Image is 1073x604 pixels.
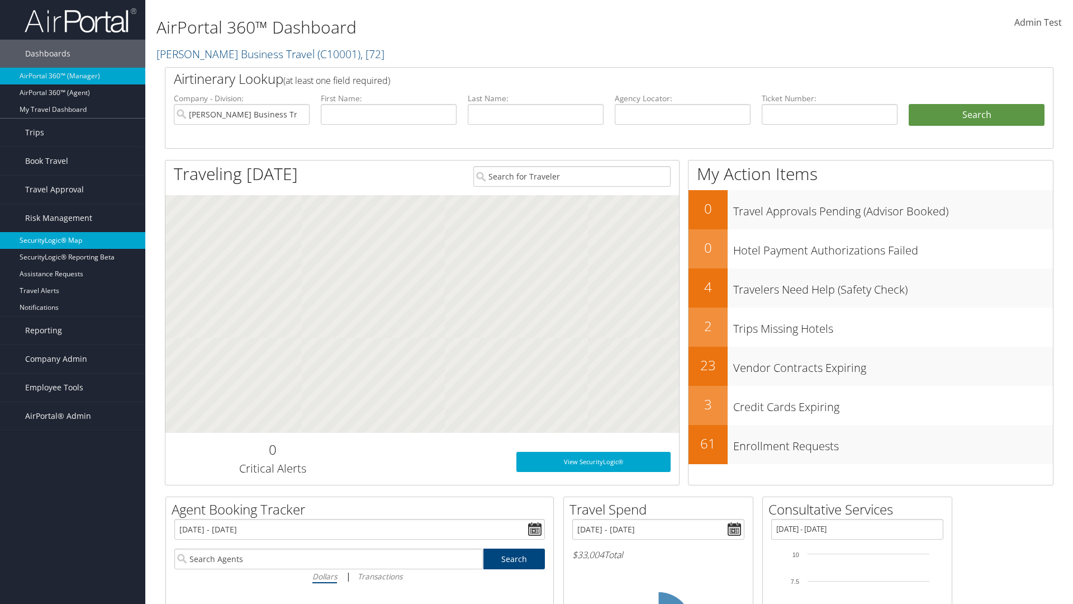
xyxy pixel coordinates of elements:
h6: Total [572,549,744,561]
div: | [174,569,545,583]
i: Transactions [358,571,402,582]
img: airportal-logo.png [25,7,136,34]
h3: Hotel Payment Authorizations Failed [733,237,1053,258]
a: 61Enrollment Requests [689,425,1053,464]
span: $33,004 [572,549,604,561]
button: Search [909,104,1044,126]
label: Ticket Number: [762,93,898,104]
a: 4Travelers Need Help (Safety Check) [689,268,1053,308]
h2: Agent Booking Tracker [172,500,553,519]
label: Agency Locator: [615,93,751,104]
span: Risk Management [25,204,92,232]
h2: 2 [689,317,728,336]
h1: Traveling [DATE] [174,162,298,186]
input: Search for Traveler [473,166,671,187]
span: , [ 72 ] [360,46,384,62]
h2: Travel Spend [569,500,753,519]
a: View SecurityLogic® [516,452,671,472]
span: Admin Test [1014,16,1062,29]
a: 2Trips Missing Hotels [689,308,1053,347]
label: Last Name: [468,93,604,104]
h1: My Action Items [689,162,1053,186]
h3: Credit Cards Expiring [733,394,1053,415]
span: AirPortal® Admin [25,402,91,430]
h3: Travel Approvals Pending (Advisor Booked) [733,198,1053,219]
h3: Enrollment Requests [733,433,1053,454]
a: 3Credit Cards Expiring [689,386,1053,425]
span: (at least one field required) [283,74,390,87]
span: Book Travel [25,147,68,175]
h2: 0 [689,199,728,218]
h3: Travelers Need Help (Safety Check) [733,276,1053,298]
a: 0Travel Approvals Pending (Advisor Booked) [689,190,1053,229]
span: Trips [25,119,44,147]
span: Company Admin [25,345,87,373]
tspan: 10 [792,551,799,558]
h2: Consultative Services [768,500,952,519]
input: Search Agents [174,549,483,569]
label: First Name: [321,93,457,104]
h3: Critical Alerts [174,461,371,476]
a: [PERSON_NAME] Business Travel [156,46,384,62]
h2: 3 [689,395,728,414]
span: ( C10001 ) [317,46,360,62]
tspan: 7.5 [791,578,799,585]
h2: Airtinerary Lookup [174,69,971,88]
span: Reporting [25,317,62,345]
h2: 0 [174,440,371,459]
h3: Trips Missing Hotels [733,315,1053,337]
h2: 23 [689,356,728,375]
h3: Vendor Contracts Expiring [733,355,1053,376]
i: Dollars [312,571,337,582]
span: Employee Tools [25,374,83,402]
h2: 61 [689,434,728,453]
h2: 4 [689,277,728,296]
label: Company - Division: [174,93,310,104]
span: Dashboards [25,40,70,68]
span: Travel Approval [25,176,84,204]
a: Search [483,549,545,569]
h2: 0 [689,238,728,257]
h1: AirPortal 360™ Dashboard [156,16,760,39]
a: 23Vendor Contracts Expiring [689,347,1053,386]
a: Admin Test [1014,6,1062,40]
a: 0Hotel Payment Authorizations Failed [689,229,1053,268]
